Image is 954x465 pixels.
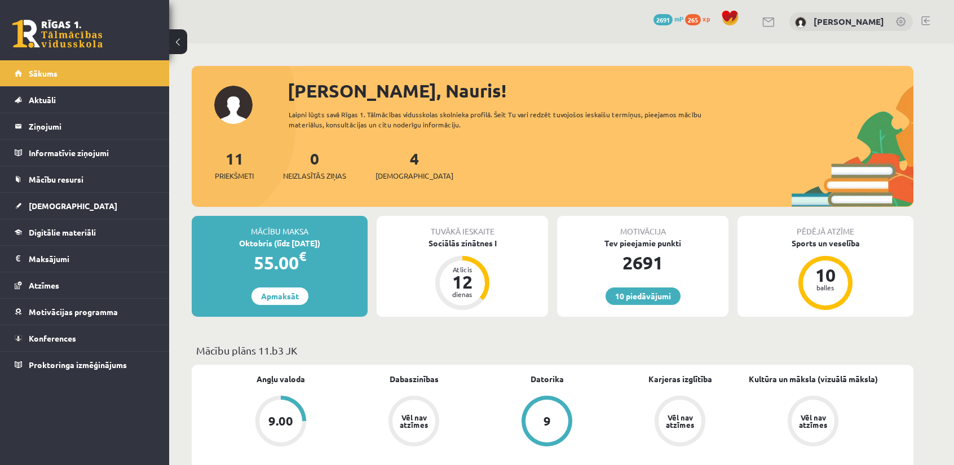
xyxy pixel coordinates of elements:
a: Rīgas 1. Tālmācības vidusskola [12,20,103,48]
span: Motivācijas programma [29,307,118,317]
a: [PERSON_NAME] [814,16,884,27]
a: Mācību resursi [15,166,155,192]
a: Datorika [531,373,564,385]
a: [DEMOGRAPHIC_DATA] [15,193,155,219]
span: Priekšmeti [215,170,254,181]
a: 0Neizlasītās ziņas [283,148,346,181]
p: Mācību plāns 11.b3 JK [196,343,909,358]
a: Ziņojumi [15,113,155,139]
span: mP [674,14,683,23]
span: Sākums [29,68,58,78]
a: Sākums [15,60,155,86]
a: Karjeras izglītība [648,373,712,385]
a: Digitālie materiāli [15,219,155,245]
a: Apmaksāt [251,287,308,305]
span: xp [703,14,710,23]
legend: Ziņojumi [29,113,155,139]
span: [DEMOGRAPHIC_DATA] [376,170,453,181]
a: 10 piedāvājumi [606,287,681,305]
div: 12 [445,273,479,291]
div: Vēl nav atzīmes [398,414,430,428]
span: Atzīmes [29,280,59,290]
div: Oktobris (līdz [DATE]) [192,237,368,249]
a: Proktoringa izmēģinājums [15,352,155,378]
a: Kultūra un māksla (vizuālā māksla) [749,373,878,385]
div: 2691 [557,249,728,276]
a: Motivācijas programma [15,299,155,325]
span: Aktuāli [29,95,56,105]
span: Mācību resursi [29,174,83,184]
div: 55.00 [192,249,368,276]
a: Vēl nav atzīmes [747,396,880,449]
a: 265 xp [685,14,715,23]
span: Neizlasītās ziņas [283,170,346,181]
div: balles [809,284,842,291]
div: [PERSON_NAME], Nauris! [288,77,913,104]
div: 10 [809,266,842,284]
a: Aktuāli [15,87,155,113]
div: Sociālās zinātnes I [377,237,548,249]
span: € [299,248,306,264]
a: 9 [480,396,613,449]
a: 11Priekšmeti [215,148,254,181]
div: Mācību maksa [192,216,368,237]
a: Informatīvie ziņojumi [15,140,155,166]
div: Tuvākā ieskaite [377,216,548,237]
span: 2691 [653,14,673,25]
a: 4[DEMOGRAPHIC_DATA] [376,148,453,181]
span: Konferences [29,333,76,343]
a: Atzīmes [15,272,155,298]
a: Vēl nav atzīmes [347,396,480,449]
span: 265 [685,14,701,25]
div: 9 [544,415,551,427]
div: dienas [445,291,479,298]
legend: Informatīvie ziņojumi [29,140,155,166]
a: Konferences [15,325,155,351]
div: Motivācija [557,216,728,237]
a: Maksājumi [15,246,155,272]
div: Pēdējā atzīme [737,216,913,237]
div: Vēl nav atzīmes [797,414,829,428]
div: Atlicis [445,266,479,273]
a: Sports un veselība 10 balles [737,237,913,312]
a: Sociālās zinātnes I Atlicis 12 dienas [377,237,548,312]
a: 9.00 [214,396,347,449]
a: Angļu valoda [257,373,305,385]
a: Vēl nav atzīmes [613,396,747,449]
span: Proktoringa izmēģinājums [29,360,127,370]
div: Vēl nav atzīmes [664,414,696,428]
div: Laipni lūgts savā Rīgas 1. Tālmācības vidusskolas skolnieka profilā. Šeit Tu vari redzēt tuvojošo... [289,109,722,130]
div: Tev pieejamie punkti [557,237,728,249]
div: Sports un veselība [737,237,913,249]
legend: Maksājumi [29,246,155,272]
div: 9.00 [268,415,293,427]
a: 2691 mP [653,14,683,23]
span: Digitālie materiāli [29,227,96,237]
span: [DEMOGRAPHIC_DATA] [29,201,117,211]
a: Dabaszinības [390,373,439,385]
img: Nauris Vakermanis [795,17,806,28]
